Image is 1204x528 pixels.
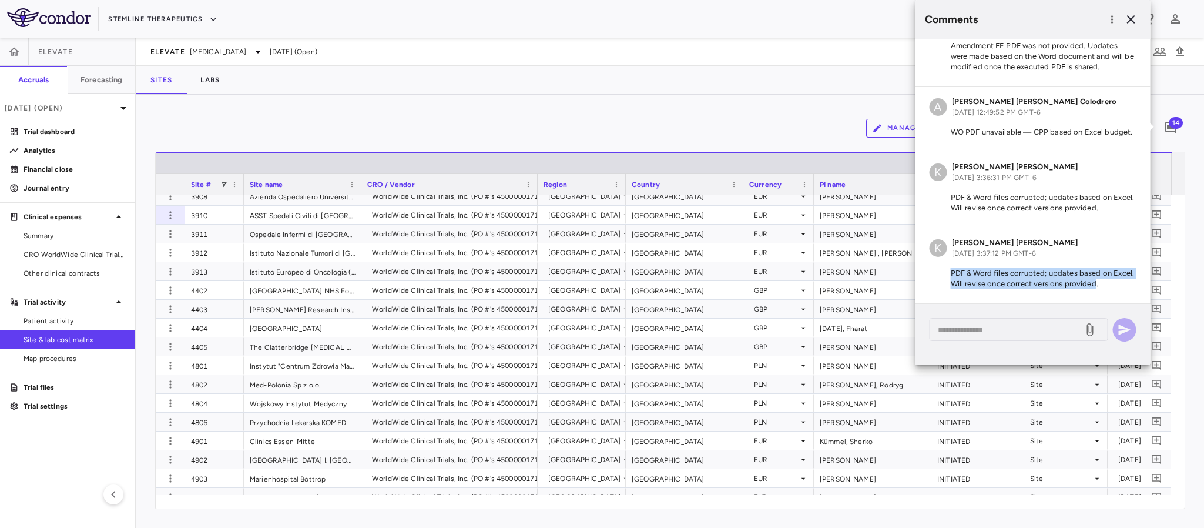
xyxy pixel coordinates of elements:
div: [PERSON_NAME] [814,337,931,356]
div: INITIATED [931,488,1019,506]
div: Site [1030,432,1092,450]
button: Add comment [1149,226,1165,242]
div: [PERSON_NAME] [814,187,931,205]
div: GBP [754,300,799,319]
div: PLN [754,394,799,413]
svg: Add comment [1151,228,1162,239]
div: Clinics Essen-Mitte [244,432,361,450]
div: 4903 [185,469,244,487]
div: [GEOGRAPHIC_DATA] [548,394,621,413]
div: EUR [754,450,799,469]
div: [GEOGRAPHIC_DATA] [548,469,621,488]
button: Add comment [1149,339,1165,355]
h6: Accruals [18,75,49,85]
div: [PERSON_NAME] [814,356,931,375]
div: [DATE], Fharat [814,319,931,337]
div: [PERSON_NAME] [814,300,931,318]
span: ELEVATE [150,47,185,56]
div: [GEOGRAPHIC_DATA] [548,413,621,432]
p: PDF & Word files corrupted; updates based on Excel. Will revise once correct versions provided. [930,268,1136,289]
div: 4404 [185,319,244,337]
div: 4902 [185,450,244,469]
div: [GEOGRAPHIC_DATA] [548,375,621,394]
h6: Comments [925,12,1104,28]
div: INITIATED [931,469,1019,487]
button: Add comment [1149,395,1165,411]
p: Analytics [24,145,126,156]
svg: Add comment [1151,341,1162,352]
svg: Add comment [1151,473,1162,484]
div: [GEOGRAPHIC_DATA] [626,375,743,393]
span: Map procedures [24,353,126,364]
div: [GEOGRAPHIC_DATA] [626,413,743,431]
div: [GEOGRAPHIC_DATA] [626,243,743,262]
span: ELEVATE [38,47,73,56]
div: Universitatskinikum [PERSON_NAME] [244,488,361,506]
div: [GEOGRAPHIC_DATA] [626,319,743,337]
svg: Add comment [1151,360,1162,371]
div: Med-Polonia Sp z o.o. [244,375,361,393]
span: Site & lab cost matrix [24,335,126,345]
p: Trial dashboard [24,126,126,137]
div: [PERSON_NAME], Rodryg [814,375,931,393]
span: [DATE] (Open) [270,46,317,57]
div: [GEOGRAPHIC_DATA] [626,337,743,356]
div: WorldWide Clinical Trials, Inc. (PO #'s 4500000171, 4500006007) [372,281,586,300]
div: Wojskowy Instytut Medyczny [244,394,361,412]
h6: [PERSON_NAME] [PERSON_NAME] [952,238,1078,248]
div: [GEOGRAPHIC_DATA] [626,281,743,299]
div: 4904 [185,488,244,506]
button: Add comment [1149,188,1165,204]
div: Site [1030,450,1092,469]
div: [GEOGRAPHIC_DATA] [548,356,621,375]
div: [PERSON_NAME] , [PERSON_NAME] [814,243,931,262]
div: WorldWide Clinical Trials, Inc. (PO #'s 4500000171, 4500006007) [372,319,586,337]
p: Trial files [24,382,126,393]
div: EUR [754,469,799,488]
span: Site name [250,181,283,189]
span: Currency [749,181,782,189]
div: GBP [754,337,799,356]
div: The Clatterbridge [MEDICAL_DATA] Centre NHS Foundation Trust [244,337,361,356]
button: Add comment [1149,414,1165,430]
p: PDF & Word files corrupted; updates based on Excel. Will revise once correct versions provided. [930,192,1136,213]
div: K [930,239,947,257]
div: [PERSON_NAME] [814,450,931,469]
div: 4405 [185,337,244,356]
div: [GEOGRAPHIC_DATA] [548,206,621,225]
button: Add comment [1149,320,1165,336]
div: Site [1030,394,1092,413]
div: EUR [754,206,799,225]
button: Add comment [1149,207,1165,223]
div: [PERSON_NAME] [814,225,931,243]
svg: Add comment [1151,266,1162,277]
div: [GEOGRAPHIC_DATA] [548,432,621,450]
div: WorldWide Clinical Trials, Inc. (PO #'s 4500000171, 4500006007) [372,432,586,450]
svg: Add comment [1151,379,1162,390]
button: Add comment [1149,357,1165,373]
div: WorldWide Clinical Trials, Inc. (PO #'s 4500000171, 4500006007) [372,337,586,356]
p: [DATE] (Open) [5,103,116,113]
div: [PERSON_NAME] Research Institute [244,300,361,318]
div: 4802 [185,375,244,393]
button: Add comment [1149,452,1165,467]
span: Country [632,181,660,189]
div: WorldWide Clinical Trials, Inc. (PO #'s 4500000171, 4500006007) [372,413,586,432]
div: [GEOGRAPHIC_DATA] [626,206,743,224]
p: Trial settings [24,401,126,412]
div: WorldWide Clinical Trials, Inc. (PO #'s 4500000171, 4500006007) [372,262,586,281]
span: Summary [24,230,126,241]
p: Trial activity [24,297,112,308]
div: [GEOGRAPHIC_DATA] [626,225,743,243]
svg: Add comment [1151,435,1162,446]
div: Azienda Ospedaliero Universitaria [GEOGRAPHIC_DATA] - [GEOGRAPHIC_DATA] [244,187,361,205]
div: 3912 [185,243,244,262]
div: 4403 [185,300,244,318]
div: [PERSON_NAME] [814,262,931,280]
div: 3908 [185,187,244,205]
div: INITIATED [931,375,1019,393]
h6: [PERSON_NAME] [PERSON_NAME] Colodrero [952,96,1117,107]
span: Region [544,181,567,189]
div: [GEOGRAPHIC_DATA] [548,300,621,319]
div: [GEOGRAPHIC_DATA] [548,187,621,206]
